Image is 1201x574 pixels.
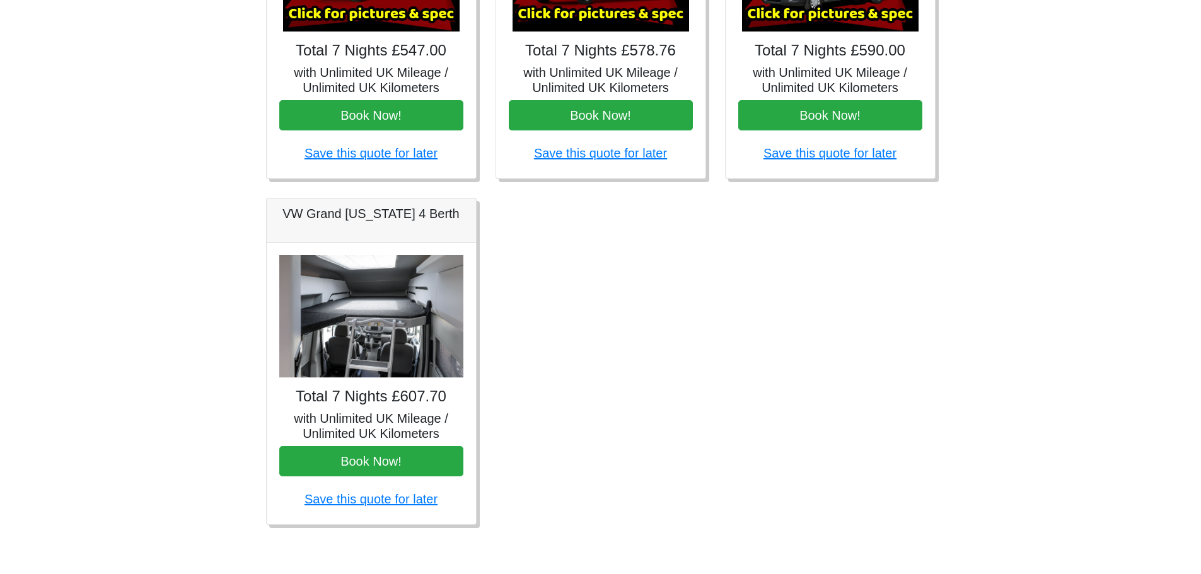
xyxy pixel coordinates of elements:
[509,42,693,60] h4: Total 7 Nights £578.76
[305,146,438,160] a: Save this quote for later
[738,65,922,95] h5: with Unlimited UK Mileage / Unlimited UK Kilometers
[534,146,667,160] a: Save this quote for later
[509,100,693,130] button: Book Now!
[279,255,463,378] img: VW Grand California 4 Berth
[279,65,463,95] h5: with Unlimited UK Mileage / Unlimited UK Kilometers
[279,42,463,60] h4: Total 7 Nights £547.00
[738,42,922,60] h4: Total 7 Nights £590.00
[279,411,463,441] h5: with Unlimited UK Mileage / Unlimited UK Kilometers
[279,100,463,130] button: Book Now!
[305,492,438,506] a: Save this quote for later
[279,206,463,221] h5: VW Grand [US_STATE] 4 Berth
[763,146,896,160] a: Save this quote for later
[279,446,463,476] button: Book Now!
[279,387,463,406] h4: Total 7 Nights £607.70
[509,65,693,95] h5: with Unlimited UK Mileage / Unlimited UK Kilometers
[738,100,922,130] button: Book Now!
